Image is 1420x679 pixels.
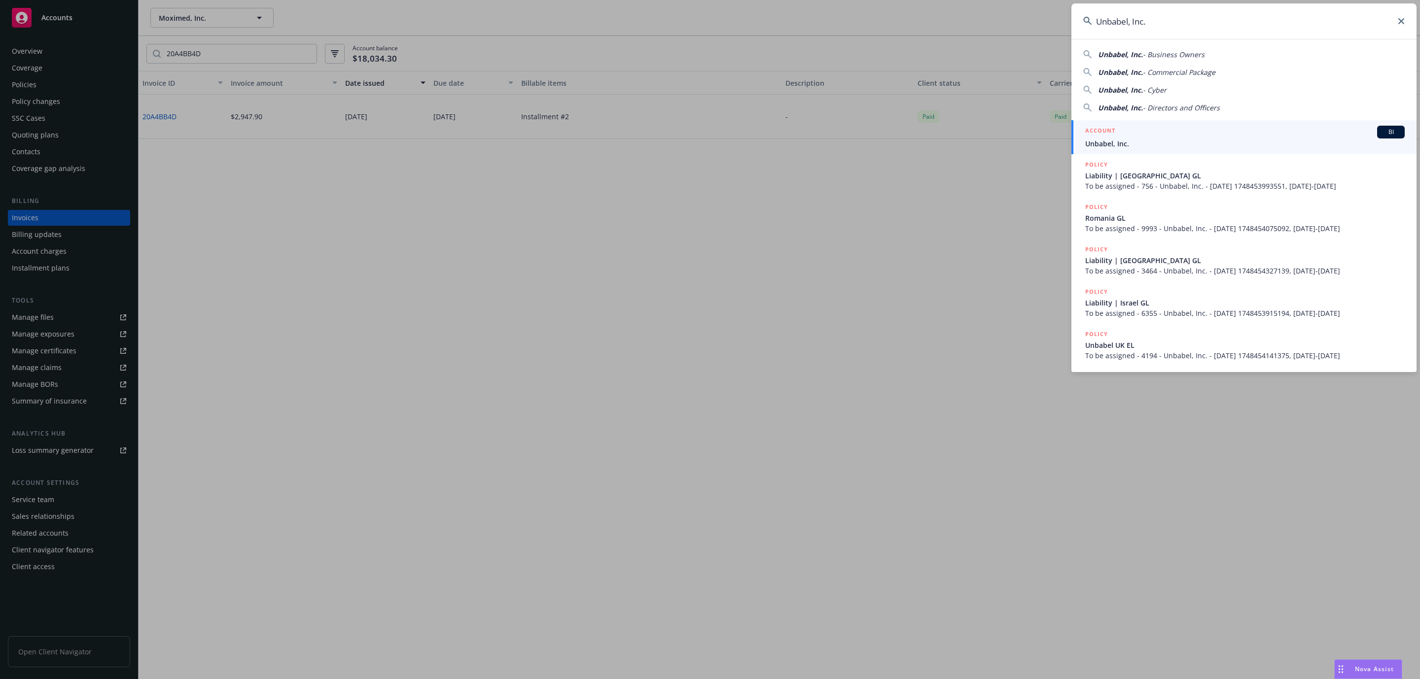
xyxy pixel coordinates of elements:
[1143,68,1215,77] span: - Commercial Package
[1085,181,1405,191] span: To be assigned - 756 - Unbabel, Inc. - [DATE] 1748453993551, [DATE]-[DATE]
[1085,298,1405,308] span: Liability | Israel GL
[1085,329,1108,339] h5: POLICY
[1098,68,1143,77] span: Unbabel, Inc.
[1085,266,1405,276] span: To be assigned - 3464 - Unbabel, Inc. - [DATE] 1748454327139, [DATE]-[DATE]
[1334,659,1402,679] button: Nova Assist
[1071,197,1417,239] a: POLICYRomania GLTo be assigned - 9993 - Unbabel, Inc. - [DATE] 1748454075092, [DATE]-[DATE]
[1071,239,1417,281] a: POLICYLiability | [GEOGRAPHIC_DATA] GLTo be assigned - 3464 - Unbabel, Inc. - [DATE] 174845432713...
[1085,340,1405,350] span: Unbabel UK EL
[1085,223,1405,234] span: To be assigned - 9993 - Unbabel, Inc. - [DATE] 1748454075092, [DATE]-[DATE]
[1143,103,1220,112] span: - Directors and Officers
[1098,85,1143,95] span: Unbabel, Inc.
[1085,170,1405,181] span: Liability | [GEOGRAPHIC_DATA] GL
[1355,665,1394,673] span: Nova Assist
[1085,287,1108,297] h5: POLICY
[1143,50,1205,59] span: - Business Owners
[1071,3,1417,39] input: Search...
[1335,660,1347,679] div: Drag to move
[1085,160,1108,170] h5: POLICY
[1085,213,1405,223] span: Romania GL
[1085,350,1405,361] span: To be assigned - 4194 - Unbabel, Inc. - [DATE] 1748454141375, [DATE]-[DATE]
[1085,244,1108,254] h5: POLICY
[1085,308,1405,318] span: To be assigned - 6355 - Unbabel, Inc. - [DATE] 1748453915194, [DATE]-[DATE]
[1085,202,1108,212] h5: POLICY
[1085,255,1405,266] span: Liability | [GEOGRAPHIC_DATA] GL
[1071,120,1417,154] a: ACCOUNTBIUnbabel, Inc.
[1085,138,1405,149] span: Unbabel, Inc.
[1143,85,1167,95] span: - Cyber
[1071,281,1417,324] a: POLICYLiability | Israel GLTo be assigned - 6355 - Unbabel, Inc. - [DATE] 1748453915194, [DATE]-[...
[1085,126,1115,137] h5: ACCOUNT
[1071,324,1417,366] a: POLICYUnbabel UK ELTo be assigned - 4194 - Unbabel, Inc. - [DATE] 1748454141375, [DATE]-[DATE]
[1098,50,1143,59] span: Unbabel, Inc.
[1071,154,1417,197] a: POLICYLiability | [GEOGRAPHIC_DATA] GLTo be assigned - 756 - Unbabel, Inc. - [DATE] 1748453993551...
[1381,128,1401,136] span: BI
[1098,103,1143,112] span: Unbabel, Inc.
